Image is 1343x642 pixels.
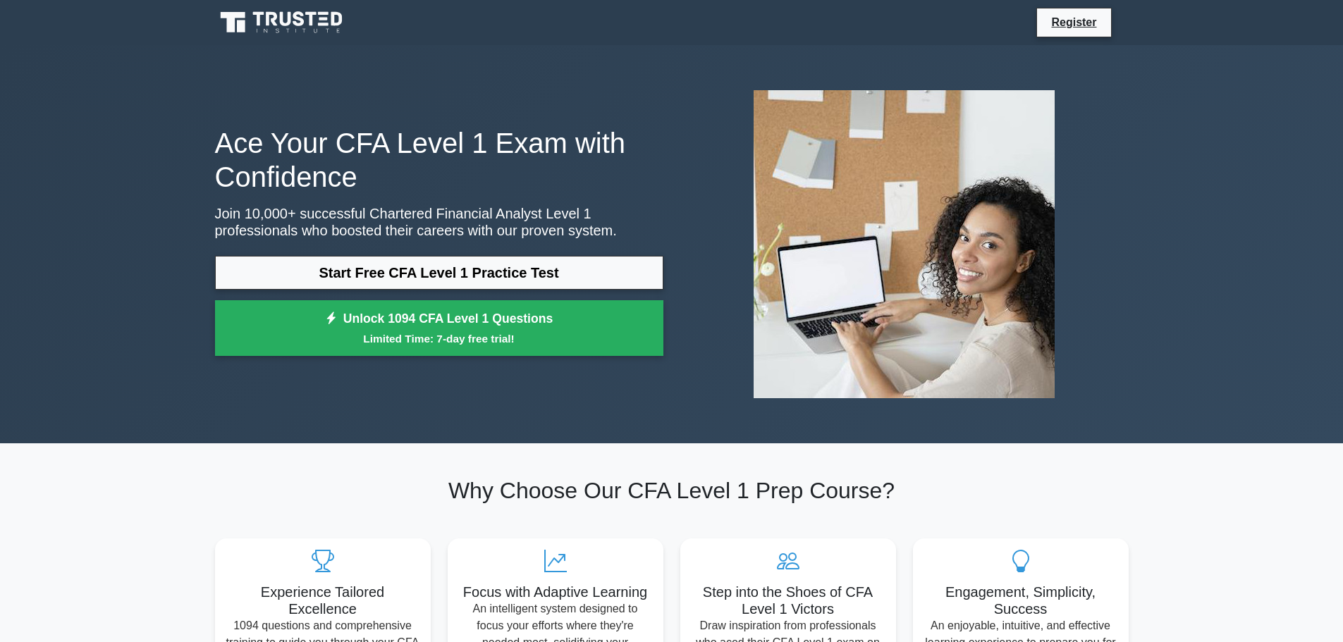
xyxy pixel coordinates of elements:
[215,477,1129,504] h2: Why Choose Our CFA Level 1 Prep Course?
[233,331,646,347] small: Limited Time: 7-day free trial!
[215,126,663,194] h1: Ace Your CFA Level 1 Exam with Confidence
[924,584,1117,617] h5: Engagement, Simplicity, Success
[692,584,885,617] h5: Step into the Shoes of CFA Level 1 Victors
[459,584,652,600] h5: Focus with Adaptive Learning
[226,584,419,617] h5: Experience Tailored Excellence
[215,205,663,239] p: Join 10,000+ successful Chartered Financial Analyst Level 1 professionals who boosted their caree...
[215,300,663,357] a: Unlock 1094 CFA Level 1 QuestionsLimited Time: 7-day free trial!
[1043,13,1105,31] a: Register
[215,256,663,290] a: Start Free CFA Level 1 Practice Test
